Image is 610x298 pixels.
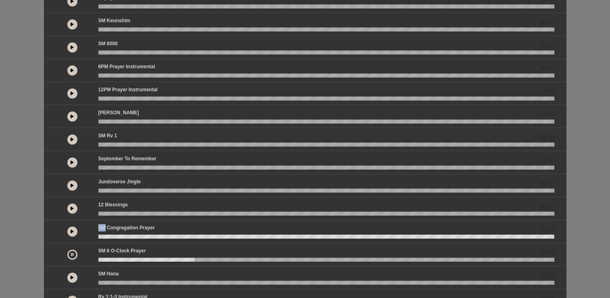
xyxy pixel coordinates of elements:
span: 00:00 [540,64,554,73]
span: 00:00 [540,202,554,211]
p: SM Rv 1 [98,132,117,139]
p: SM 6 o-clock prayer [98,247,146,254]
p: SM 6000 [98,40,118,47]
p: 12 Blessings [98,201,128,208]
p: [PERSON_NAME] [98,109,139,116]
span: 00:00 [540,41,554,50]
span: 00:00 [540,133,554,142]
p: 12PM Prayer Instrumental [98,86,158,93]
span: 00:00 [540,271,554,280]
span: 00:00 [540,156,554,165]
span: 00:00 [540,18,554,27]
p: 6PM Prayer Instrumental [98,63,155,70]
p: Jundoverse Jingle [98,178,141,185]
p: SM Hana [98,270,119,277]
p: September to Remember [98,155,157,162]
span: 03:22 [540,225,554,234]
span: 00:00 [540,179,554,188]
span: 0.00 [543,110,554,119]
span: 0.00 [543,87,554,96]
span: 00:56 [540,248,554,257]
p: SM Keunshim [98,17,130,24]
p: SM Congregation Prayer [98,224,155,231]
